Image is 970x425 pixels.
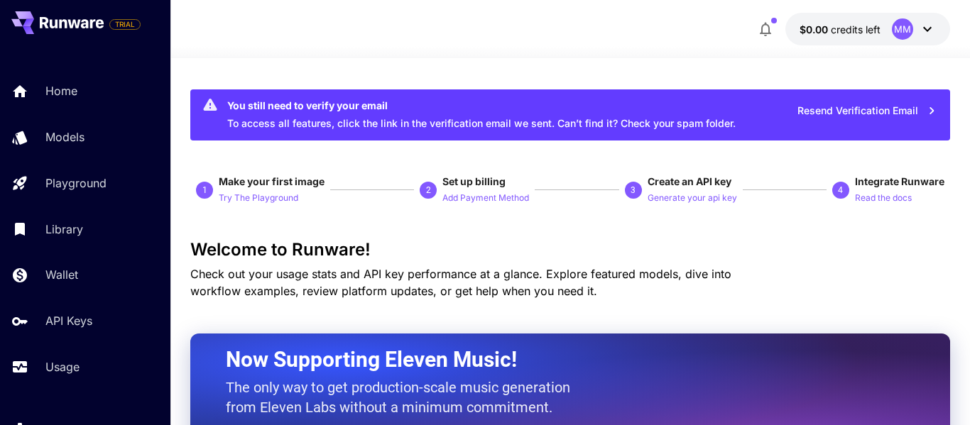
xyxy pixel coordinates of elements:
p: Playground [45,175,107,192]
p: Try The Playground [219,192,298,205]
p: Add Payment Method [442,192,529,205]
button: Add Payment Method [442,189,529,206]
p: Wallet [45,266,78,283]
p: 4 [838,184,843,197]
h3: Welcome to Runware! [190,240,950,260]
span: Make your first image [219,175,325,187]
p: Generate your api key [648,192,737,205]
span: Set up billing [442,175,506,187]
button: Generate your api key [648,189,737,206]
h2: Now Supporting Eleven Music! [226,346,879,373]
p: Library [45,221,83,238]
p: 2 [426,184,431,197]
span: credits left [831,23,881,35]
span: TRIAL [110,19,140,30]
div: MM [892,18,913,40]
p: The only way to get production-scale music generation from Eleven Labs without a minimum commitment. [226,377,581,417]
span: Add your payment card to enable full platform functionality. [109,16,141,33]
span: $0.00 [800,23,831,35]
p: Usage [45,358,80,375]
button: Resend Verification Email [790,96,944,126]
p: Models [45,128,85,145]
span: Create an API key [648,175,731,187]
span: Check out your usage stats and API key performance at a glance. Explore featured models, dive int... [190,267,731,298]
p: Read the docs [855,192,912,205]
div: You still need to verify your email [227,98,736,113]
div: To access all features, click the link in the verification email we sent. Can’t find it? Check yo... [227,94,736,136]
span: Integrate Runware [855,175,944,187]
div: $0.00 [800,22,881,37]
p: 1 [202,184,207,197]
p: 3 [631,184,636,197]
button: $0.00MM [785,13,950,45]
p: API Keys [45,312,92,329]
p: Home [45,82,77,99]
button: Try The Playground [219,189,298,206]
button: Read the docs [855,189,912,206]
